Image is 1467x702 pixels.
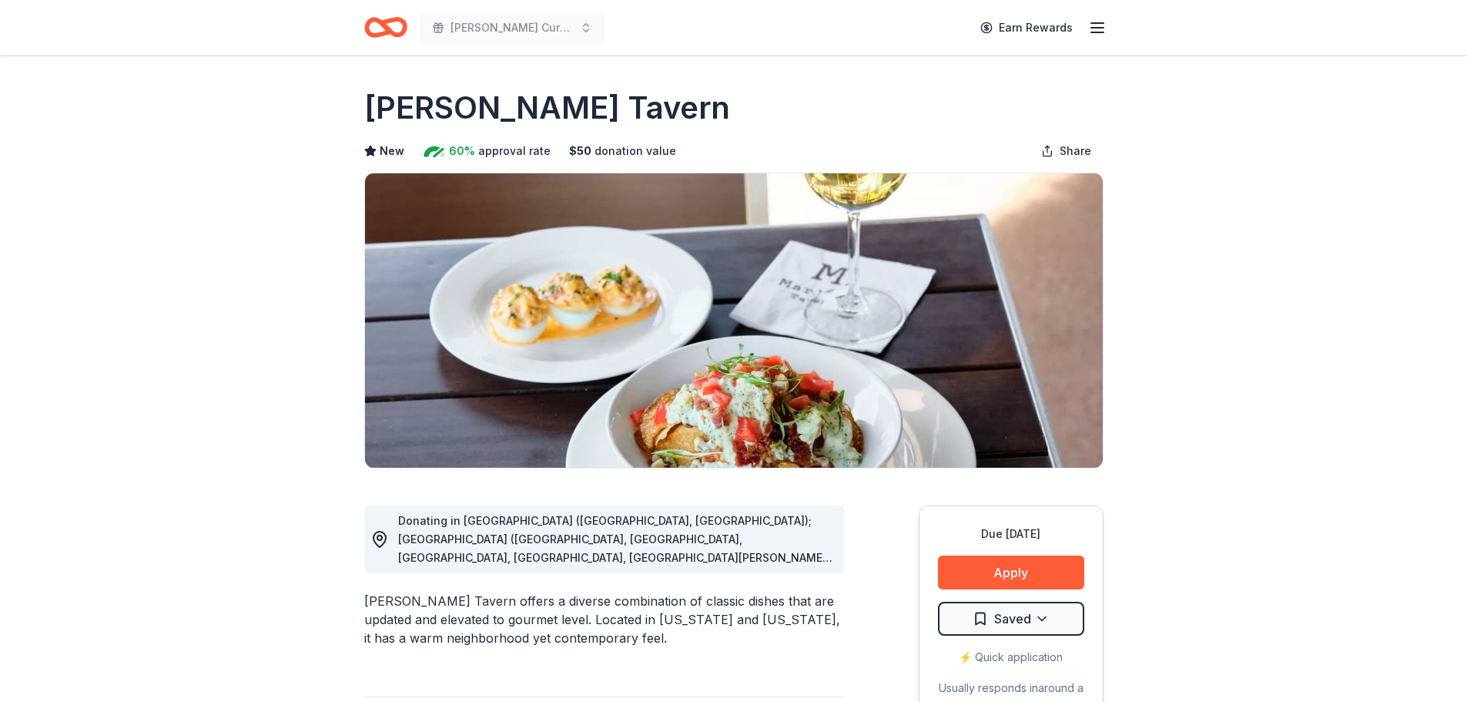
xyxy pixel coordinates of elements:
img: Image for Marlow's Tavern [365,173,1103,468]
span: donation value [595,142,676,160]
span: Share [1060,142,1091,160]
span: 60% [449,142,475,160]
button: Share [1029,136,1104,166]
h1: [PERSON_NAME] Tavern [364,86,730,129]
span: approval rate [478,142,551,160]
span: Saved [994,609,1031,629]
span: Donating in [GEOGRAPHIC_DATA] ([GEOGRAPHIC_DATA], [GEOGRAPHIC_DATA]); [GEOGRAPHIC_DATA] ([GEOGRAP... [398,514,832,620]
span: New [380,142,404,160]
button: Apply [938,556,1084,589]
button: Saved [938,602,1084,636]
span: $ 50 [569,142,591,160]
button: [PERSON_NAME] Cure Golf Tournament [420,12,605,43]
div: ⚡️ Quick application [938,648,1084,667]
a: Home [364,9,407,45]
div: Due [DATE] [938,525,1084,543]
div: [PERSON_NAME] Tavern offers a diverse combination of classic dishes that are updated and elevated... [364,592,845,647]
span: [PERSON_NAME] Cure Golf Tournament [450,18,574,37]
a: Earn Rewards [971,14,1082,42]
